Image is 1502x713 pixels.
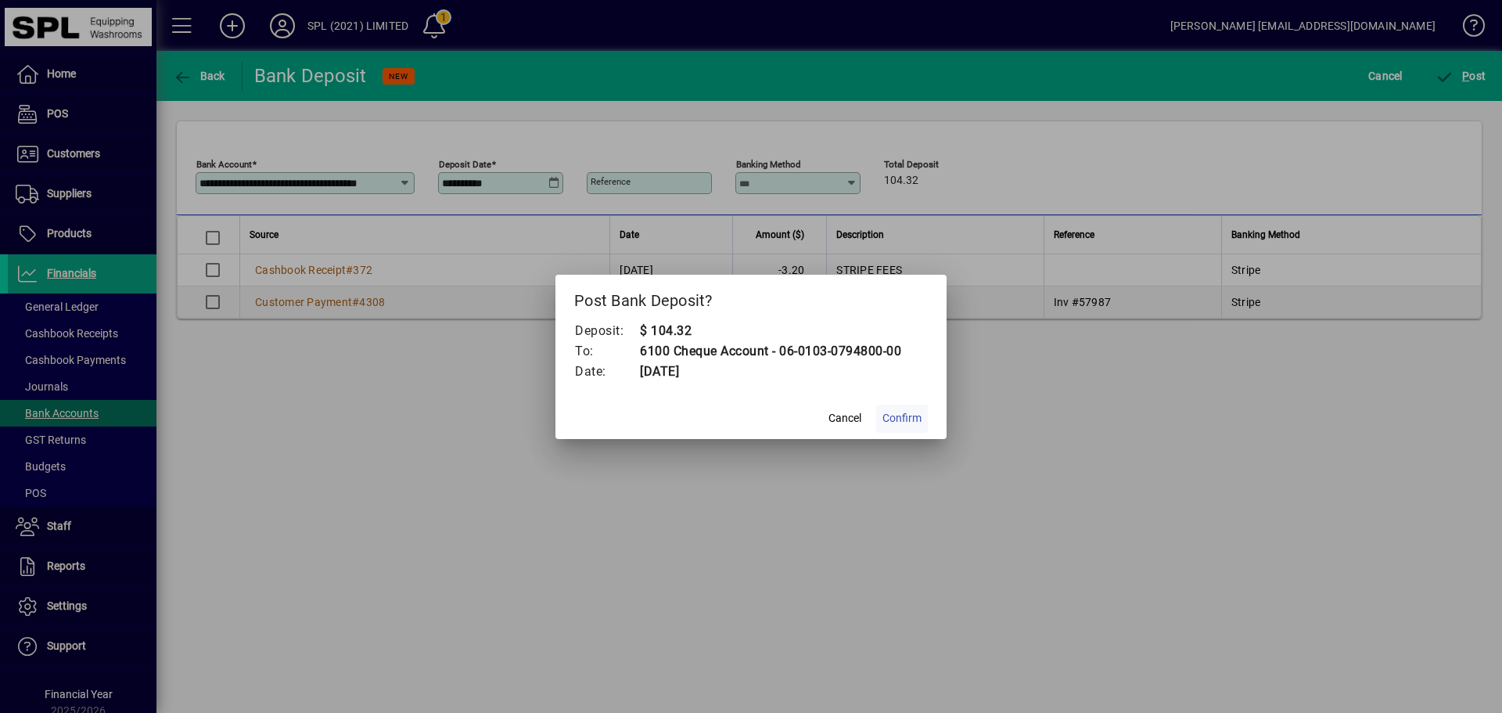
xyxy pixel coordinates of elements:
td: Date: [574,362,639,382]
td: Deposit: [574,321,639,341]
button: Cancel [820,405,870,433]
button: Confirm [876,405,928,433]
span: Cancel [828,410,861,427]
td: 6100 Cheque Account - 06-0103-0794800-00 [639,341,901,362]
td: $ 104.32 [639,321,901,341]
h2: Post Bank Deposit? [555,275,947,320]
td: [DATE] [639,362,901,382]
span: Confirm [882,410,922,427]
td: To: [574,341,639,362]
